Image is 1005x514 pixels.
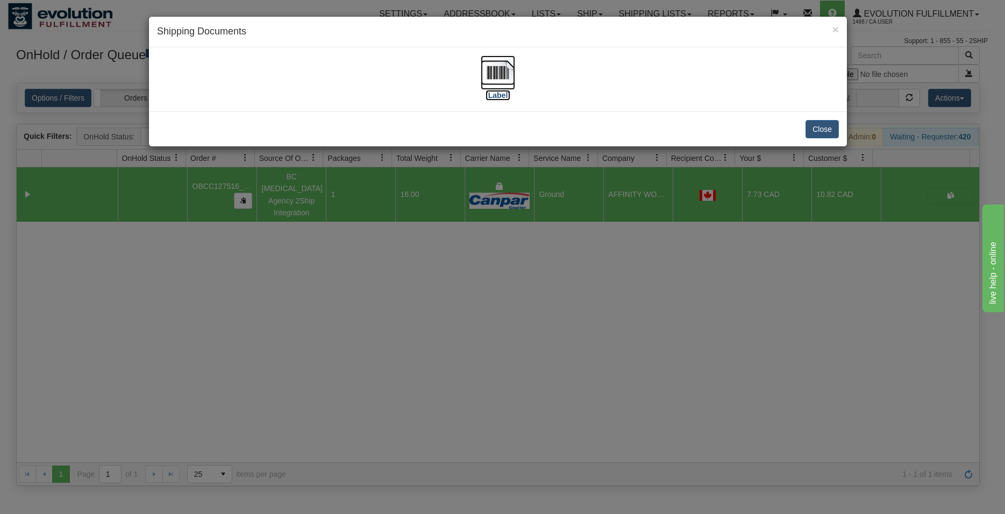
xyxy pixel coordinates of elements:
label: [Label] [486,90,510,101]
div: live help - online [8,6,99,19]
img: barcode.jpg [481,55,515,90]
button: Close [832,24,839,35]
a: [Label] [481,67,515,99]
h4: Shipping Documents [157,25,839,39]
button: Close [806,120,839,138]
span: × [832,23,839,36]
iframe: chat widget [980,202,1004,312]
